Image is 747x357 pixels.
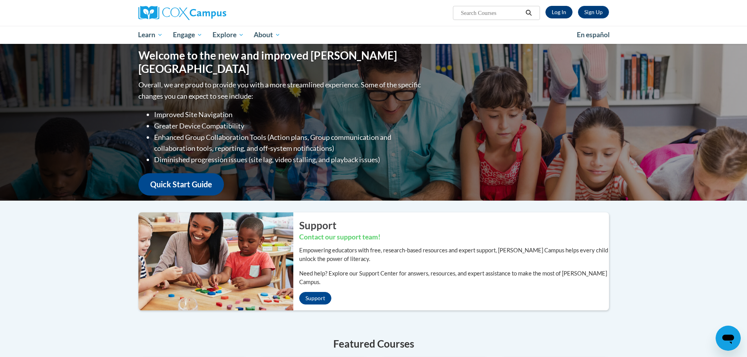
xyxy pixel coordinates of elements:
[254,30,280,40] span: About
[138,49,423,75] h1: Welcome to the new and improved [PERSON_NAME][GEOGRAPHIC_DATA]
[127,26,621,44] div: Main menu
[133,26,168,44] a: Learn
[168,26,207,44] a: Engage
[299,232,609,242] h3: Contact our support team!
[545,6,573,18] a: Log In
[299,218,609,232] h2: Support
[138,6,226,20] img: Cox Campus
[207,26,249,44] a: Explore
[138,173,224,196] a: Quick Start Guide
[299,246,609,263] p: Empowering educators with free, research-based resources and expert support, [PERSON_NAME] Campus...
[299,292,331,304] a: Support
[154,154,423,165] li: Diminished progression issues (site lag, video stalling, and playback issues)
[460,8,523,18] input: Search Courses
[249,26,285,44] a: About
[138,79,423,102] p: Overall, we are proud to provide you with a more streamlined experience. Some of the specific cha...
[577,31,610,39] span: En español
[173,30,202,40] span: Engage
[213,30,244,40] span: Explore
[299,269,609,286] p: Need help? Explore our Support Center for answers, resources, and expert assistance to make the m...
[572,27,615,43] a: En español
[138,6,287,20] a: Cox Campus
[133,212,293,310] img: ...
[138,30,163,40] span: Learn
[578,6,609,18] a: Register
[138,336,609,352] h4: Featured Courses
[154,109,423,120] li: Improved Site Navigation
[716,326,741,351] iframe: Button to launch messaging window
[154,132,423,154] li: Enhanced Group Collaboration Tools (Action plans, Group communication and collaboration tools, re...
[523,8,534,18] button: Search
[154,120,423,132] li: Greater Device Compatibility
